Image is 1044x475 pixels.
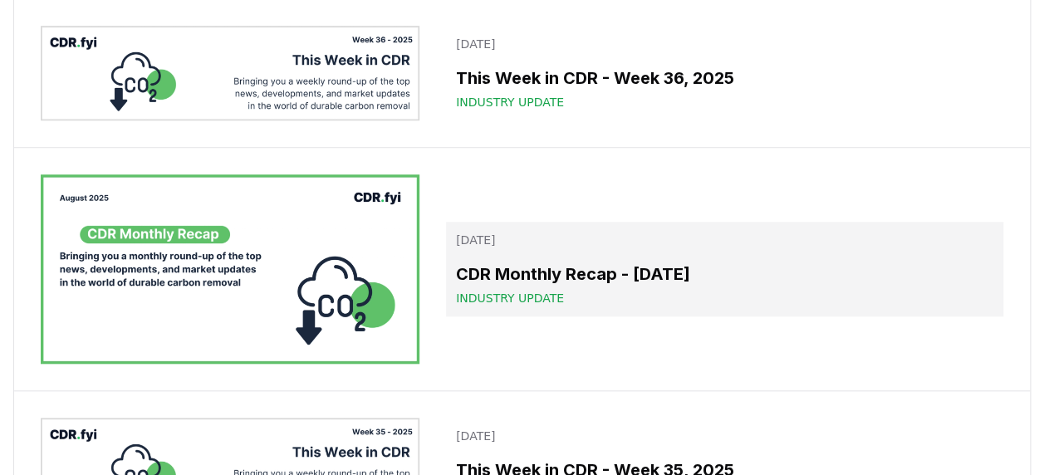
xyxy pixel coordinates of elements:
a: [DATE]This Week in CDR - Week 36, 2025Industry Update [446,26,1003,120]
p: [DATE] [456,232,993,248]
img: CDR Monthly Recap - August 2025 blog post image [41,174,419,364]
p: [DATE] [456,36,993,52]
span: Industry Update [456,94,564,110]
a: [DATE]CDR Monthly Recap - [DATE]Industry Update [446,222,1003,316]
img: This Week in CDR - Week 36, 2025 blog post image [41,26,419,120]
h3: CDR Monthly Recap - [DATE] [456,262,993,286]
h3: This Week in CDR - Week 36, 2025 [456,66,993,91]
p: [DATE] [456,428,993,444]
span: Industry Update [456,290,564,306]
